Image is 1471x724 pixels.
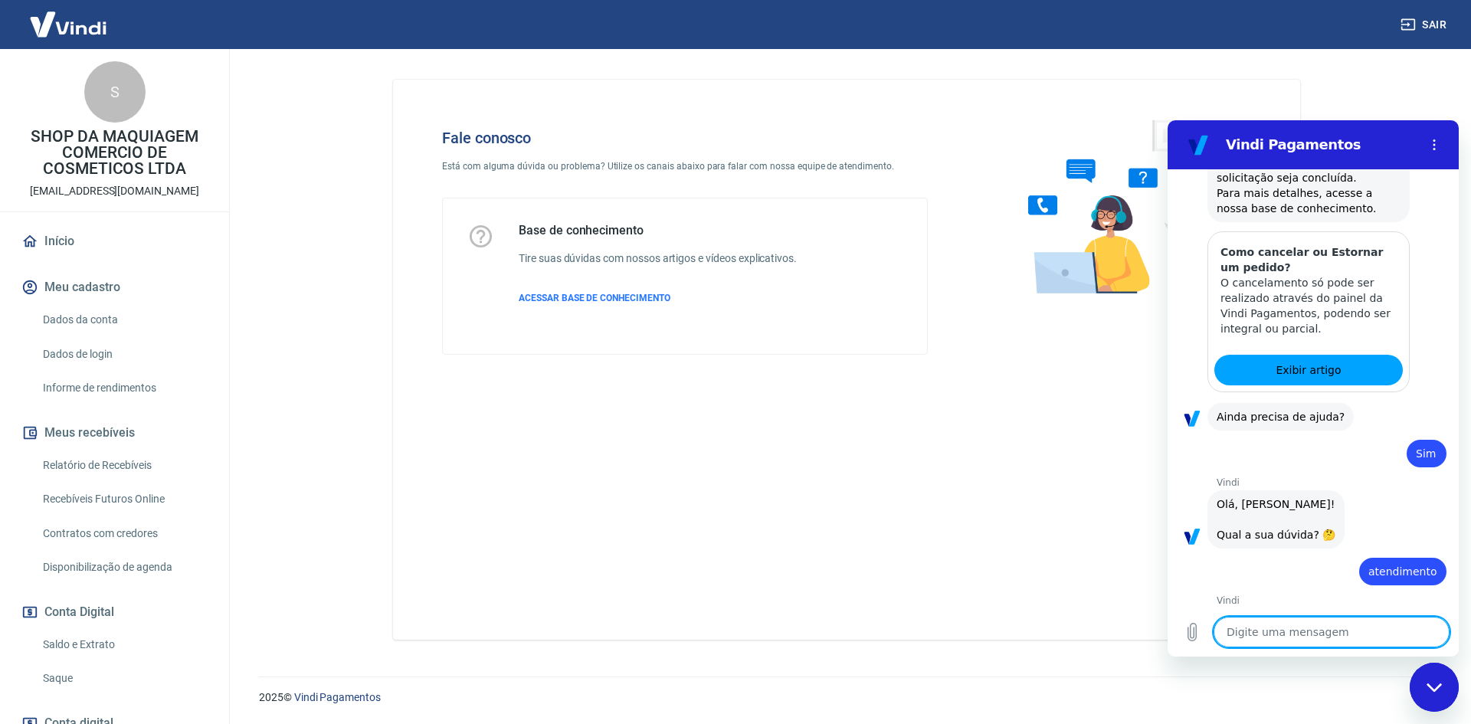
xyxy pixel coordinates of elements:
img: Vindi [18,1,118,48]
a: Vindi Pagamentos [294,691,381,703]
a: Dados de login [37,339,211,370]
a: Relatório de Recebíveis [37,450,211,481]
a: Saldo e Extrato [37,629,211,660]
p: Está com alguma dúvida ou problema? Utilize os canais abaixo para falar com nossa equipe de atend... [442,159,928,173]
a: ACESSAR BASE DE CONHECIMENTO [519,291,797,305]
h4: Fale conosco [442,129,928,147]
div: S [84,61,146,123]
iframe: Janela de mensagens [1168,120,1459,657]
span: ACESSAR BASE DE CONHECIMENTO [519,293,670,303]
p: 2025 © [259,690,1434,706]
a: Início [18,224,211,258]
button: Meu cadastro [18,270,211,304]
a: Disponibilização de agenda [37,552,211,583]
a: Recebíveis Futuros Online [37,483,211,515]
p: SHOP DA MAQUIAGEM COMERCIO DE COSMETICOS LTDA [12,129,217,177]
img: Fale conosco [998,104,1230,309]
h6: Tire suas dúvidas com nossos artigos e vídeos explicativos. [519,251,797,267]
iframe: Botão para abrir a janela de mensagens, conversa em andamento [1410,663,1459,712]
a: Contratos com credores [37,518,211,549]
button: Sair [1397,11,1453,39]
a: Dados da conta [37,304,211,336]
button: Conta Digital [18,595,211,629]
button: Meus recebíveis [18,416,211,450]
a: Informe de rendimentos [37,372,211,404]
h5: Base de conhecimento [519,223,797,238]
p: [EMAIL_ADDRESS][DOMAIN_NAME] [30,183,199,199]
a: Saque [37,663,211,694]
